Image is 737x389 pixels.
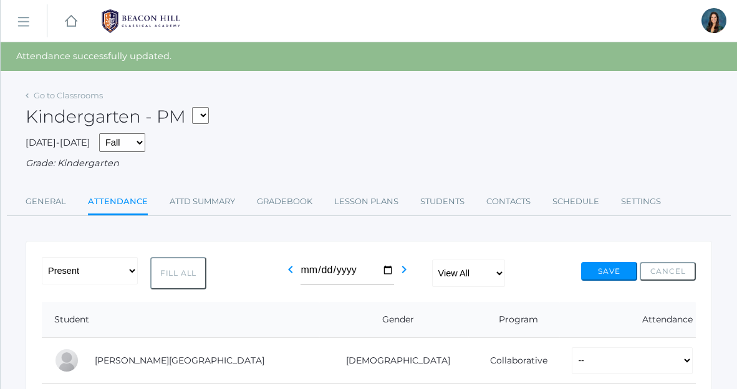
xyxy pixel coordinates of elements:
[34,90,103,100] a: Go to Classrooms
[621,189,661,214] a: Settings
[420,189,465,214] a: Students
[26,157,712,171] div: Grade: Kindergarten
[26,189,66,214] a: General
[95,355,264,366] a: [PERSON_NAME][GEOGRAPHIC_DATA]
[42,302,319,338] th: Student
[319,302,469,338] th: Gender
[581,262,637,281] button: Save
[319,337,469,384] td: [DEMOGRAPHIC_DATA]
[640,262,696,281] button: Cancel
[94,6,188,37] img: BHCALogos-05-308ed15e86a5a0abce9b8dd61676a3503ac9727e845dece92d48e8588c001991.png
[397,268,412,279] a: chevron_right
[397,262,412,277] i: chevron_right
[283,268,298,279] a: chevron_left
[468,337,559,384] td: Collaborative
[1,42,737,71] div: Attendance successfully updated.
[283,262,298,277] i: chevron_left
[26,107,209,127] h2: Kindergarten - PM
[26,137,90,148] span: [DATE]-[DATE]
[257,189,312,214] a: Gradebook
[552,189,599,214] a: Schedule
[54,348,79,373] div: Charlotte Bair
[701,8,726,33] div: Jordyn Dewey
[559,302,696,338] th: Attendance
[468,302,559,338] th: Program
[88,189,148,216] a: Attendance
[486,189,531,214] a: Contacts
[334,189,398,214] a: Lesson Plans
[150,257,206,289] button: Fill All
[170,189,235,214] a: Attd Summary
